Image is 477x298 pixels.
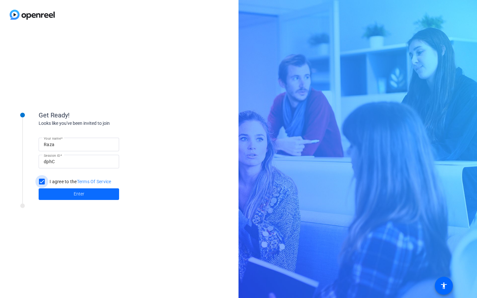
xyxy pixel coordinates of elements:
span: Enter [74,191,84,197]
button: Enter [39,188,119,200]
a: Terms Of Service [77,179,111,184]
mat-label: Session ID [44,154,60,157]
label: I agree to the [48,178,111,185]
div: Looks like you've been invited to join [39,120,167,127]
div: Get Ready! [39,110,167,120]
mat-icon: accessibility [440,282,448,290]
mat-label: Your name [44,136,61,140]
